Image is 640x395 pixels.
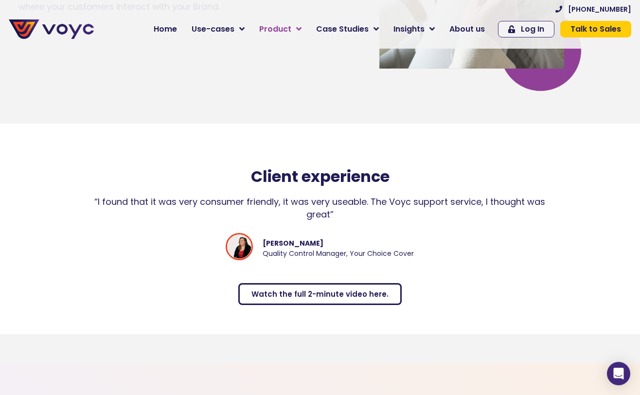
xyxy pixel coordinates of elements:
a: Log In [498,21,554,37]
span: Quality Control Manager, Your Choice Cover [263,249,414,259]
a: Talk to Sales [560,21,631,37]
div: Slides [84,196,555,283]
a: Product [252,19,309,39]
a: Case Studies [309,19,386,39]
a: Home [146,19,184,39]
span: [PERSON_NAME] [263,238,414,249]
div: “I found that it was very consumer friendly, it was very useable. The Voyc support service, I tho... [84,196,555,221]
a: Insights [386,19,442,39]
h2: Client experience [5,167,635,186]
span: Talk to Sales [570,25,621,33]
span: About us [449,23,485,35]
span: Insights [393,23,425,35]
a: About us [442,19,492,39]
a: [PHONE_NUMBER] [555,6,631,13]
span: Home [154,23,177,35]
span: Log In [521,25,544,33]
span: [PHONE_NUMBER] [568,6,631,13]
span: Case Studies [316,23,369,35]
a: Watch the full 2-minute video here. [238,283,402,305]
span: Product [259,23,291,35]
span: Watch the full 2-minute video here. [251,290,389,298]
img: Catrina Nash [226,233,253,260]
img: voyc-full-logo [9,19,94,39]
a: Use-cases [184,19,252,39]
div: Open Intercom Messenger [607,362,630,385]
span: Use-cases [192,23,234,35]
